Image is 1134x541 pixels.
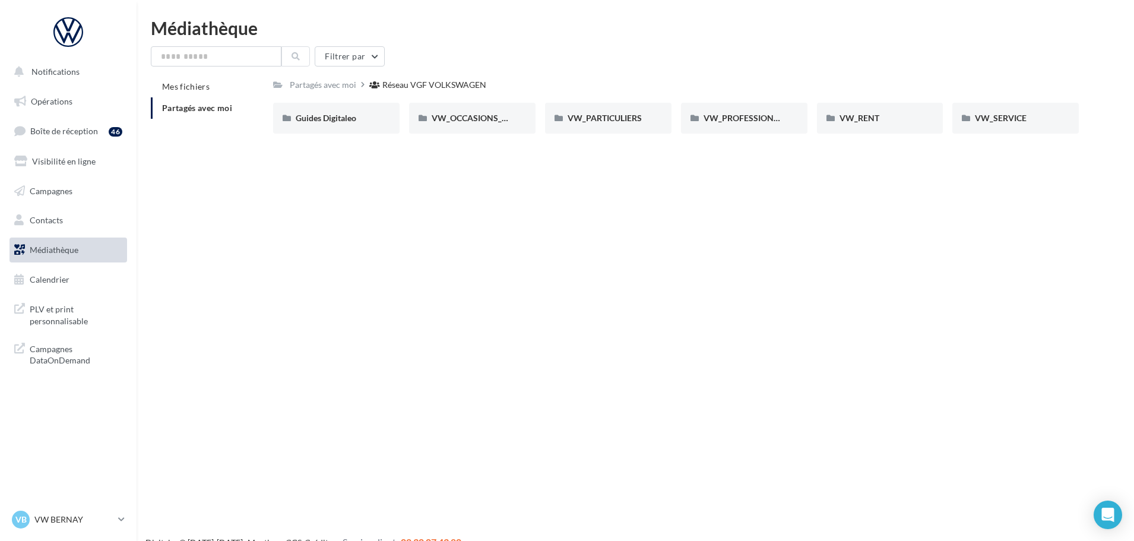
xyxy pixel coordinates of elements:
[290,79,356,91] div: Partagés avec moi
[151,19,1120,37] div: Médiathèque
[30,245,78,255] span: Médiathèque
[109,127,122,137] div: 46
[7,336,129,371] a: Campagnes DataOnDemand
[7,238,129,262] a: Médiathèque
[32,156,96,166] span: Visibilité en ligne
[7,208,129,233] a: Contacts
[975,113,1027,123] span: VW_SERVICE
[7,59,125,84] button: Notifications
[296,113,356,123] span: Guides Digitaleo
[30,341,122,366] span: Campagnes DataOnDemand
[15,514,27,526] span: VB
[7,118,129,144] a: Boîte de réception46
[7,149,129,174] a: Visibilité en ligne
[31,96,72,106] span: Opérations
[34,514,113,526] p: VW BERNAY
[568,113,642,123] span: VW_PARTICULIERS
[31,67,80,77] span: Notifications
[30,185,72,195] span: Campagnes
[30,301,122,327] span: PLV et print personnalisable
[840,113,879,123] span: VW_RENT
[162,81,210,91] span: Mes fichiers
[704,113,794,123] span: VW_PROFESSIONNELS
[382,79,486,91] div: Réseau VGF VOLKSWAGEN
[432,113,548,123] span: VW_OCCASIONS_GARANTIES
[1094,501,1122,529] div: Open Intercom Messenger
[30,215,63,225] span: Contacts
[7,89,129,114] a: Opérations
[315,46,385,67] button: Filtrer par
[7,296,129,331] a: PLV et print personnalisable
[7,179,129,204] a: Campagnes
[162,103,232,113] span: Partagés avec moi
[30,274,69,284] span: Calendrier
[7,267,129,292] a: Calendrier
[9,508,127,531] a: VB VW BERNAY
[30,126,98,136] span: Boîte de réception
